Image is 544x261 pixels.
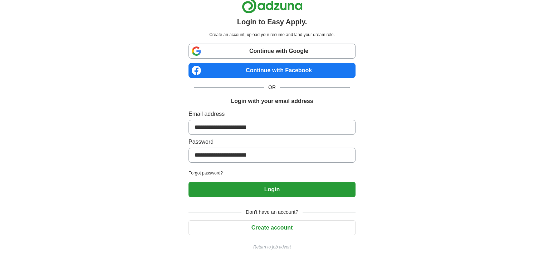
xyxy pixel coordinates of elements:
[264,84,280,91] span: OR
[231,97,313,105] h1: Login with your email address
[188,220,356,235] button: Create account
[188,63,356,78] a: Continue with Facebook
[188,110,356,118] label: Email address
[188,138,356,146] label: Password
[188,225,356,231] a: Create account
[188,44,356,59] a: Continue with Google
[188,182,356,197] button: Login
[188,170,356,176] a: Forgot password?
[237,16,307,27] h1: Login to Easy Apply.
[241,208,303,216] span: Don't have an account?
[190,31,354,38] p: Create an account, upload your resume and land your dream role.
[188,244,356,250] a: Return to job advert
